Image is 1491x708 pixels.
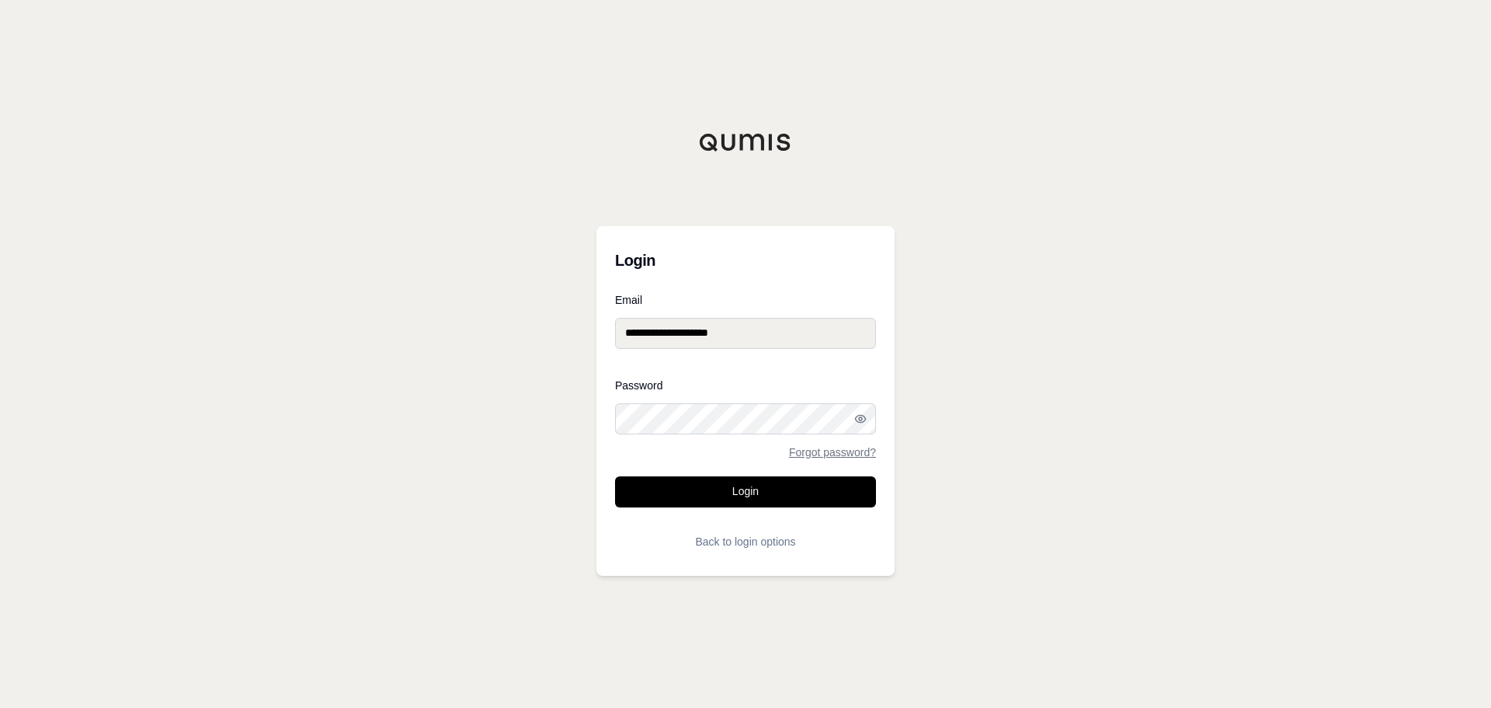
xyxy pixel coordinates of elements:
[615,526,876,557] button: Back to login options
[699,133,792,152] img: Qumis
[615,295,876,305] label: Email
[615,380,876,391] label: Password
[789,447,876,458] a: Forgot password?
[615,476,876,507] button: Login
[615,245,876,276] h3: Login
